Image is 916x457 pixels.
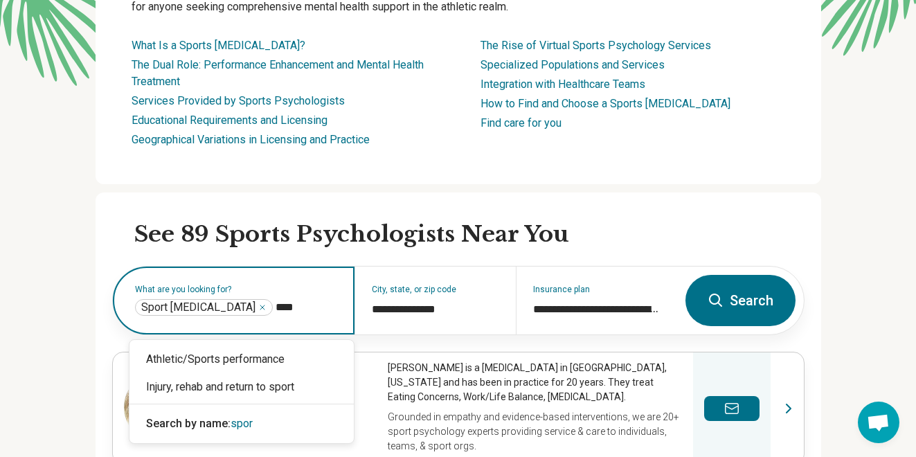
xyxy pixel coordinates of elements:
[132,39,305,52] a: What Is a Sports [MEDICAL_DATA]?
[481,116,562,129] a: Find care for you
[481,78,645,91] a: Integration with Healthcare Teams
[132,58,424,88] a: The Dual Role: Performance Enhancement and Mental Health Treatment
[129,346,354,373] div: Athletic/Sports performance
[481,97,730,110] a: How to Find and Choose a Sports [MEDICAL_DATA]
[132,133,370,146] a: Geographical Variations in Licensing and Practice
[132,94,345,107] a: Services Provided by Sports Psychologists
[134,220,805,249] h2: See 89 Sports Psychologists Near You
[129,373,354,401] div: Injury, rehab and return to sport
[135,299,273,316] div: Sport Psychologist
[704,396,760,421] button: Send a message
[231,417,253,430] span: spor
[481,58,665,71] a: Specialized Populations and Services
[146,417,231,430] span: Search by name:
[258,303,267,312] button: Sport Psychologist
[481,39,711,52] a: The Rise of Virtual Sports Psychology Services
[858,402,899,443] div: Open chat
[141,301,255,314] span: Sport [MEDICAL_DATA]
[132,114,327,127] a: Educational Requirements and Licensing
[685,275,796,326] button: Search
[129,340,354,443] div: Suggestions
[135,285,338,294] label: What are you looking for?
